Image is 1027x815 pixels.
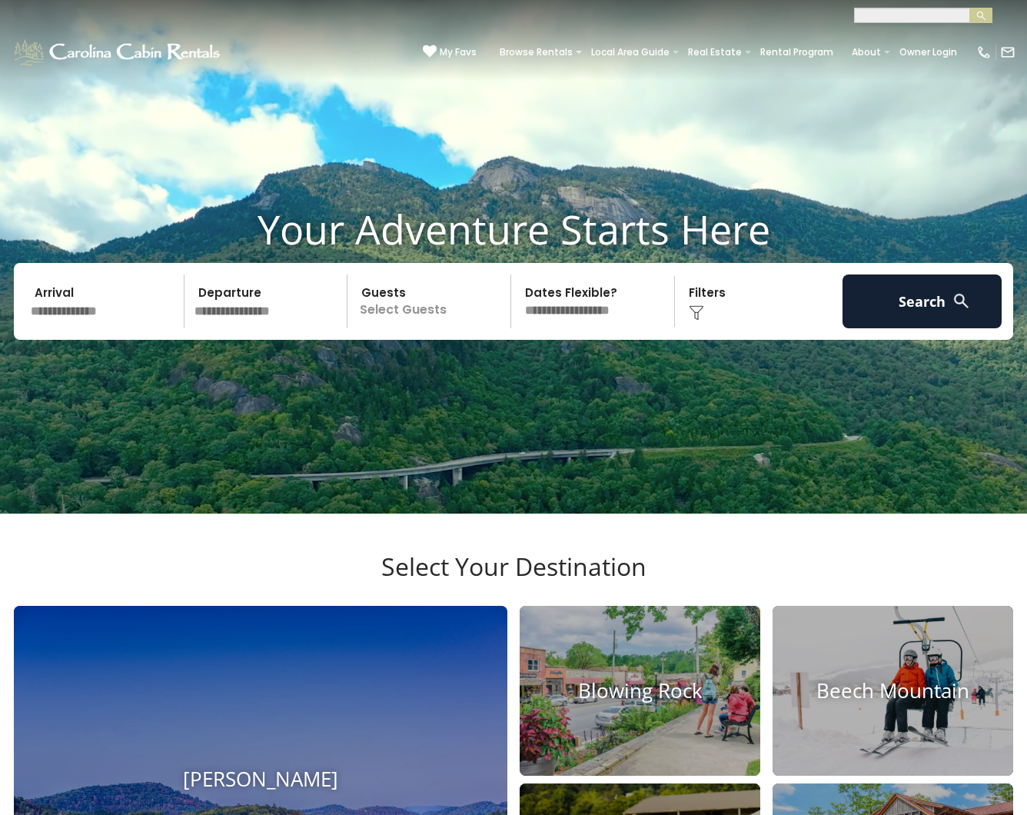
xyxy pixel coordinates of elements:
[689,305,704,321] img: filter--v1.png
[773,679,1013,703] h4: Beech Mountain
[12,37,224,68] img: White-1-1-2.png
[14,767,507,791] h4: [PERSON_NAME]
[520,679,760,703] h4: Blowing Rock
[440,45,477,59] span: My Favs
[892,42,965,63] a: Owner Login
[583,42,677,63] a: Local Area Guide
[773,606,1013,775] a: Beech Mountain
[12,552,1015,606] h3: Select Your Destination
[12,205,1015,253] h1: Your Adventure Starts Here
[976,45,992,60] img: phone-regular-white.png
[680,42,749,63] a: Real Estate
[844,42,889,63] a: About
[352,274,510,328] p: Select Guests
[1000,45,1015,60] img: mail-regular-white.png
[843,274,1002,328] button: Search
[952,291,971,311] img: search-regular-white.png
[492,42,580,63] a: Browse Rentals
[423,45,477,60] a: My Favs
[753,42,841,63] a: Rental Program
[520,606,760,775] a: Blowing Rock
